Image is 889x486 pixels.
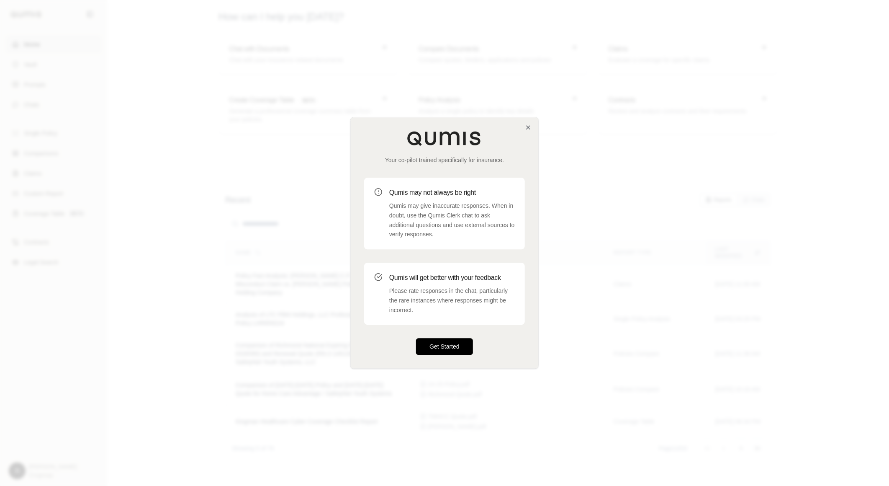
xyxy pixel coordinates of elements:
img: Qumis Logo [407,131,482,146]
p: Your co-pilot trained specifically for insurance. [364,156,525,164]
h3: Qumis may not always be right [389,188,515,198]
button: Get Started [416,339,473,355]
p: Qumis may give inaccurate responses. When in doubt, use the Qumis Clerk chat to ask additional qu... [389,201,515,239]
p: Please rate responses in the chat, particularly the rare instances where responses might be incor... [389,286,515,315]
h3: Qumis will get better with your feedback [389,273,515,283]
